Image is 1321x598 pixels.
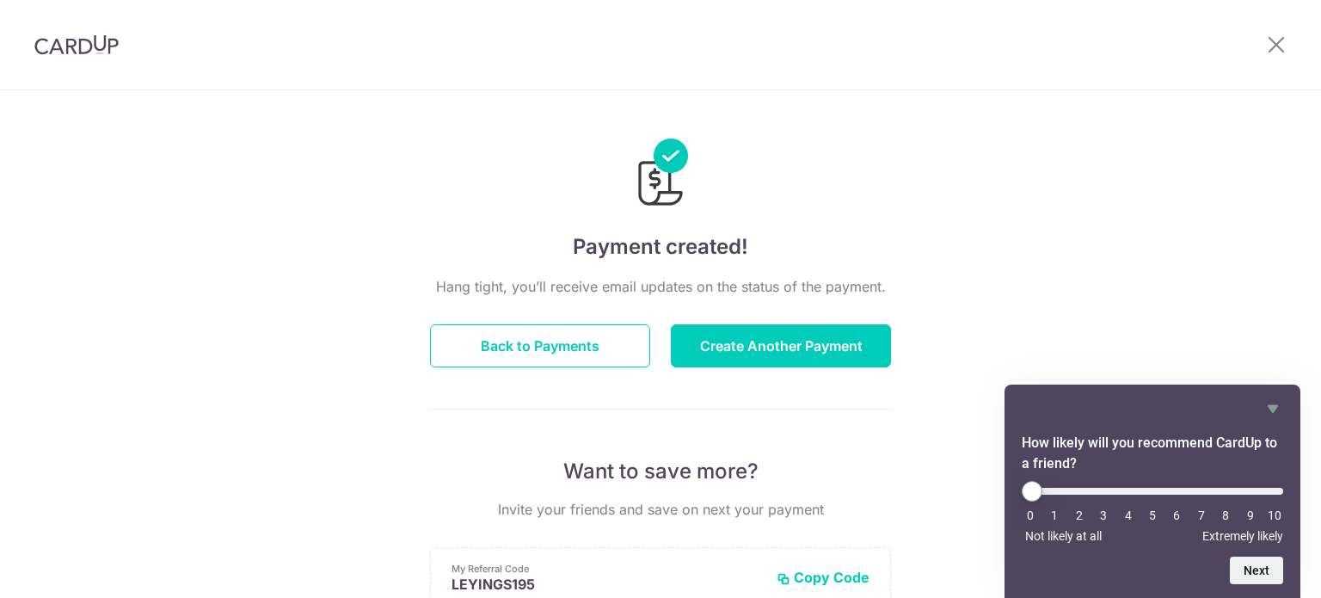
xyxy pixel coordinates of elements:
li: 7 [1193,509,1210,522]
p: My Referral Code [452,562,763,576]
button: Hide survey [1263,398,1283,419]
h2: How likely will you recommend CardUp to a friend? Select an option from 0 to 10, with 0 being Not... [1022,433,1283,474]
div: How likely will you recommend CardUp to a friend? Select an option from 0 to 10, with 0 being Not... [1022,398,1283,584]
li: 10 [1266,509,1283,522]
div: How likely will you recommend CardUp to a friend? Select an option from 0 to 10, with 0 being Not... [1022,481,1283,543]
p: Want to save more? [430,458,891,485]
li: 9 [1242,509,1259,522]
p: LEYINGS195 [452,576,763,593]
img: Payments [633,139,688,211]
li: 1 [1046,509,1063,522]
span: Not likely at all [1025,529,1102,543]
p: Invite your friends and save on next your payment [430,499,891,520]
li: 4 [1120,509,1137,522]
button: Next question [1230,557,1283,584]
span: Extremely likely [1202,529,1283,543]
li: 3 [1095,509,1112,522]
li: 2 [1071,509,1088,522]
li: 5 [1144,509,1161,522]
li: 8 [1217,509,1234,522]
button: Create Another Payment [671,324,891,367]
h4: Payment created! [430,231,891,262]
li: 6 [1168,509,1185,522]
p: Hang tight, you’ll receive email updates on the status of the payment. [430,276,891,297]
button: Copy Code [777,569,869,586]
button: Back to Payments [430,324,650,367]
img: CardUp [34,34,119,55]
li: 0 [1022,509,1039,522]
